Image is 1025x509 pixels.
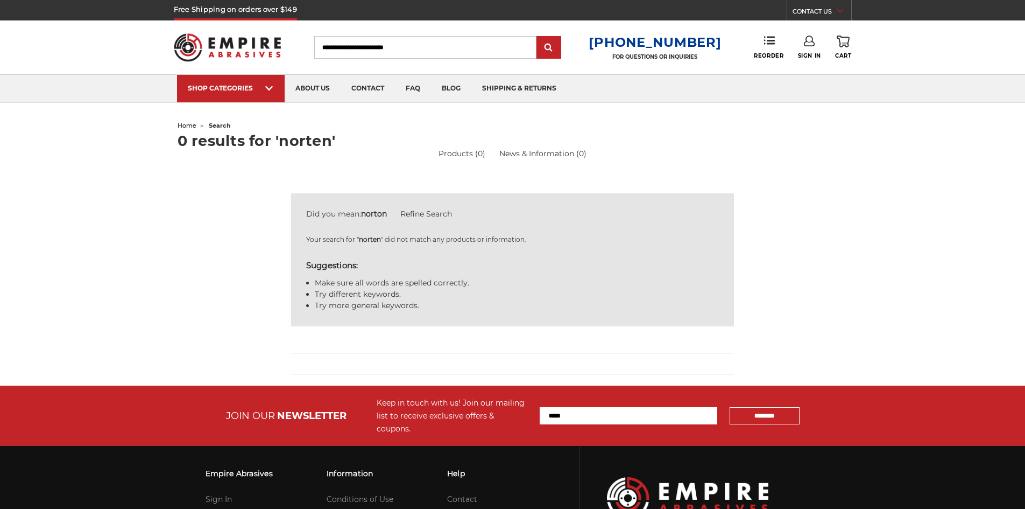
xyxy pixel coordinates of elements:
[793,5,851,20] a: CONTACT US
[306,260,719,272] h5: Suggestions:
[377,396,529,435] div: Keep in touch with us! Join our mailing list to receive exclusive offers & coupons.
[754,52,783,59] span: Reorder
[400,209,452,219] a: Refine Search
[835,36,851,59] a: Cart
[188,84,274,92] div: SHOP CATEGORIES
[285,75,341,102] a: about us
[226,410,275,422] span: JOIN OUR
[341,75,395,102] a: contact
[315,289,719,300] li: Try different keywords.
[431,75,471,102] a: blog
[209,122,231,129] span: search
[471,75,567,102] a: shipping & returns
[754,36,783,59] a: Reorder
[499,148,586,159] a: News & Information (0)
[315,300,719,311] li: Try more general keywords.
[277,410,347,422] span: NEWSLETTER
[447,462,520,485] h3: Help
[361,209,387,219] strong: norton
[178,134,848,148] h1: 0 results for 'norten'
[306,235,719,245] p: Your search for " " did not match any products or information.
[589,34,721,50] a: [PHONE_NUMBER]
[206,494,232,504] a: Sign In
[447,494,477,504] a: Contact
[359,235,381,243] strong: norten
[327,494,393,504] a: Conditions of Use
[835,52,851,59] span: Cart
[589,53,721,60] p: FOR QUESTIONS OR INQUIRIES
[327,462,393,485] h3: Information
[315,277,719,289] li: Make sure all words are spelled correctly.
[538,37,560,59] input: Submit
[206,462,273,485] h3: Empire Abrasives
[798,52,821,59] span: Sign In
[306,208,719,220] div: Did you mean:
[395,75,431,102] a: faq
[439,148,485,159] a: Products (0)
[174,26,281,68] img: Empire Abrasives
[178,122,196,129] a: home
